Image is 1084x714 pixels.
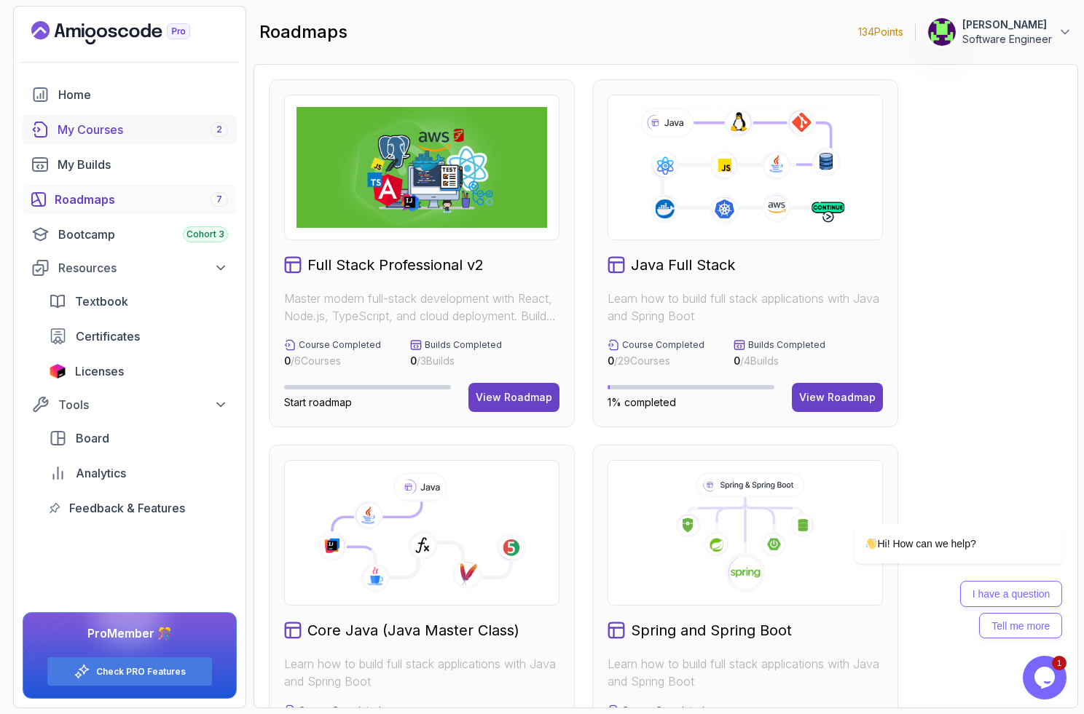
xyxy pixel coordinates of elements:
[40,459,237,488] a: analytics
[40,287,237,316] a: textbook
[307,620,519,640] h2: Core Java (Java Master Class)
[410,354,502,368] p: / 3 Builds
[58,259,228,277] div: Resources
[23,150,237,179] a: builds
[75,362,124,380] span: Licenses
[284,290,559,325] p: Master modern full-stack development with React, Node.js, TypeScript, and cloud deployment. Build...
[410,354,417,367] span: 0
[299,339,381,351] p: Course Completed
[58,226,228,243] div: Bootcamp
[23,392,237,418] button: Tools
[631,620,792,640] h2: Spring and Spring Boot
[631,255,735,275] h2: Java Full Stack
[748,339,825,351] p: Builds Completed
[296,107,547,228] img: Full Stack Professional v2
[58,86,228,103] div: Home
[23,220,237,249] a: bootcamp
[55,191,228,208] div: Roadmaps
[76,429,109,447] span: Board
[284,396,352,408] span: Start roadmap
[58,156,228,173] div: My Builds
[1023,656,1069,699] iframe: chat widget
[76,464,126,482] span: Analytics
[608,354,704,368] p: / 29 Courses
[858,25,903,39] p: 134 Points
[622,339,704,351] p: Course Completed
[96,666,186,678] a: Check PRO Features
[40,424,237,453] a: board
[23,80,237,109] a: home
[608,655,883,690] p: Learn how to build full stack applications with Java and Spring Boot
[58,396,228,413] div: Tools
[40,357,237,386] a: licenses
[23,185,237,214] a: roadmaps
[476,390,552,405] div: View Roadmap
[734,354,825,368] p: / 4 Builds
[58,121,228,138] div: My Courses
[69,499,185,517] span: Feedback & Features
[186,229,224,240] span: Cohort 3
[23,115,237,144] a: courses
[75,293,128,310] span: Textbook
[799,390,876,405] div: View Roadmap
[40,322,237,351] a: certificates
[284,354,291,367] span: 0
[927,17,1072,47] button: user profile image[PERSON_NAME]Software Engineer
[425,339,502,351] p: Builds Completed
[962,32,1052,47] p: Software Engineer
[49,364,66,378] img: jetbrains icon
[216,194,222,205] span: 7
[76,328,140,345] span: Certificates
[259,20,347,44] h2: roadmaps
[792,383,883,412] button: View Roadmap
[608,354,614,367] span: 0
[216,124,222,135] span: 2
[807,392,1069,648] iframe: chat widget
[31,21,224,44] a: Landing page
[23,255,237,281] button: Resources
[608,396,676,408] span: 1% completed
[928,18,956,46] img: user profile image
[468,383,559,412] button: View Roadmap
[40,493,237,523] a: feedback
[284,354,381,368] p: / 6 Courses
[307,255,484,275] h2: Full Stack Professional v2
[608,290,883,325] p: Learn how to build full stack applications with Java and Spring Boot
[734,354,740,367] span: 0
[284,655,559,690] p: Learn how to build full stack applications with Java and Spring Boot
[47,657,213,686] button: Check PRO Features
[962,17,1052,32] p: [PERSON_NAME]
